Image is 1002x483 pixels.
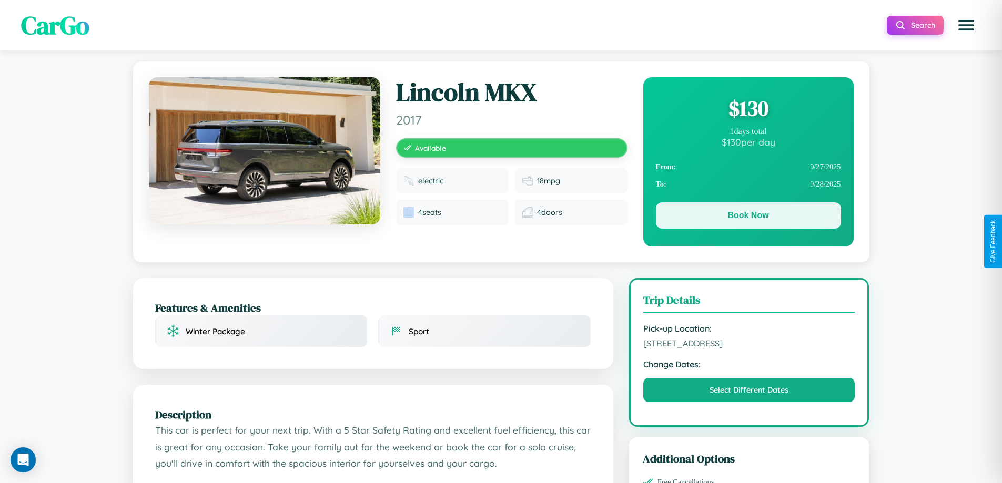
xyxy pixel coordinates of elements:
div: 9 / 27 / 2025 [656,158,841,176]
div: $ 130 per day [656,136,841,148]
h3: Additional Options [643,451,856,466]
h1: Lincoln MKX [396,77,627,108]
span: Available [415,143,446,152]
strong: From: [656,162,676,171]
button: Open menu [952,11,981,40]
div: Give Feedback [989,220,997,263]
button: Book Now [656,202,841,229]
h2: Description [155,407,591,422]
img: Doors [522,207,533,218]
button: Search [887,16,944,35]
span: 18 mpg [537,176,560,186]
div: 9 / 28 / 2025 [656,176,841,193]
p: This car is perfect for your next trip. With a 5 Star Safety Rating and excellent fuel efficiency... [155,422,591,472]
strong: Change Dates: [643,359,855,369]
span: [STREET_ADDRESS] [643,338,855,348]
img: Seats [403,207,414,218]
h3: Trip Details [643,292,855,313]
span: Search [911,20,935,30]
strong: Pick-up Location: [643,323,855,334]
div: Open Intercom Messenger [11,447,36,472]
button: Select Different Dates [643,378,855,402]
span: Sport [409,326,429,336]
div: $ 130 [656,94,841,122]
span: CarGo [21,8,89,43]
img: Fuel efficiency [522,176,533,186]
div: 1 days total [656,127,841,136]
span: Winter Package [186,326,245,336]
span: 4 doors [537,208,562,217]
strong: To: [656,180,666,189]
img: Lincoln MKX 2017 [149,77,380,224]
span: 4 seats [418,208,441,217]
span: 2017 [396,112,627,128]
span: electric [418,176,443,186]
h2: Features & Amenities [155,300,591,315]
img: Fuel type [403,176,414,186]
